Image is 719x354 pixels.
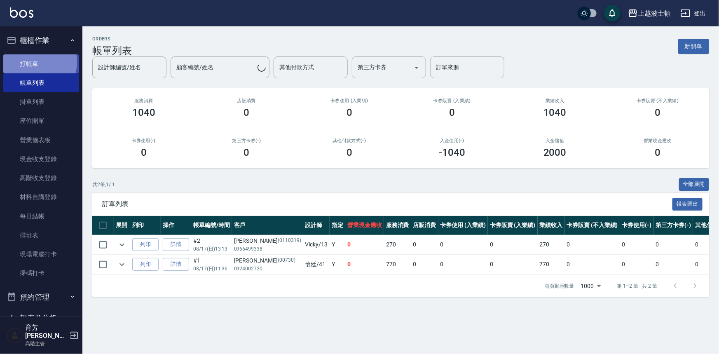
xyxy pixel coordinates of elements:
[543,147,567,158] h3: 2000
[303,216,330,235] th: 設計師
[234,245,301,253] p: 0966499338
[234,237,301,245] div: [PERSON_NAME]
[616,138,700,143] h2: 營業現金應收
[513,98,597,103] h2: 業績收入
[3,188,79,206] a: 材料自購登錄
[92,181,115,188] p: 共 2 筆, 1 / 1
[638,8,671,19] div: 上越波士頓
[655,147,660,158] h3: 0
[193,245,230,253] p: 08/17 (日) 13:13
[672,199,703,207] a: 報表匯出
[411,98,494,103] h2: 卡券販賣 (入業績)
[3,169,79,188] a: 高階收支登錄
[545,282,574,290] p: 每頁顯示數量
[308,98,391,103] h2: 卡券使用 (入業績)
[411,138,494,143] h2: 入金使用(-)
[345,235,384,254] td: 0
[345,216,384,235] th: 營業現金應收
[3,264,79,283] a: 掃碼打卡
[538,216,565,235] th: 業績收入
[384,216,411,235] th: 服務消費
[679,178,710,191] button: 全部展開
[102,200,672,208] span: 訂單列表
[488,235,538,254] td: 0
[232,216,303,235] th: 客戶
[564,216,620,235] th: 卡券販賣 (不入業績)
[7,327,23,344] img: Person
[384,255,411,274] td: 770
[616,98,700,103] h2: 卡券販賣 (不入業績)
[303,235,330,254] td: Vicky /13
[330,235,345,254] td: Y
[513,138,597,143] h2: 入金儲值
[92,45,132,56] h3: 帳單列表
[538,255,565,274] td: 770
[205,138,288,143] h2: 第三方卡券(-)
[3,131,79,150] a: 營業儀表板
[191,235,232,254] td: #2
[439,147,465,158] h3: -1040
[244,147,249,158] h3: 0
[3,226,79,245] a: 排班表
[141,147,147,158] h3: 0
[347,107,352,118] h3: 0
[10,7,33,18] img: Logo
[163,238,189,251] a: 詳情
[678,39,709,54] button: 新開單
[116,258,128,271] button: expand row
[488,216,538,235] th: 卡券販賣 (入業績)
[303,255,330,274] td: 怡廷 /41
[244,107,249,118] h3: 0
[130,216,161,235] th: 列印
[114,216,130,235] th: 展開
[191,216,232,235] th: 帳單編號/時間
[564,255,620,274] td: 0
[617,282,657,290] p: 第 1–2 筆 共 2 筆
[308,138,391,143] h2: 其他付款方式(-)
[234,256,301,265] div: [PERSON_NAME]
[578,275,604,297] div: 1000
[411,235,438,254] td: 0
[653,255,693,274] td: 0
[655,107,660,118] h3: 0
[3,286,79,308] button: 預約管理
[330,255,345,274] td: Y
[653,216,693,235] th: 第三方卡券(-)
[3,30,79,51] button: 櫃檯作業
[3,54,79,73] a: 打帳單
[234,265,301,272] p: 0924002720
[410,61,423,74] button: Open
[132,107,155,118] h3: 1040
[384,235,411,254] td: 270
[163,258,189,271] a: 詳情
[193,265,230,272] p: 08/17 (日) 11:36
[278,237,301,245] p: (0110319)
[161,216,191,235] th: 操作
[620,216,654,235] th: 卡券使用(-)
[3,307,79,329] button: 報表及分析
[347,147,352,158] h3: 0
[345,255,384,274] td: 0
[3,73,79,92] a: 帳單列表
[620,255,654,274] td: 0
[604,5,621,21] button: save
[3,207,79,226] a: 每日結帳
[116,239,128,251] button: expand row
[205,98,288,103] h2: 店販消費
[3,150,79,169] a: 現金收支登錄
[438,255,488,274] td: 0
[677,6,709,21] button: 登出
[438,216,488,235] th: 卡券使用 (入業績)
[278,256,295,265] p: (00730)
[330,216,345,235] th: 指定
[438,235,488,254] td: 0
[132,258,159,271] button: 列印
[488,255,538,274] td: 0
[132,238,159,251] button: 列印
[620,235,654,254] td: 0
[411,255,438,274] td: 0
[625,5,674,22] button: 上越波士頓
[538,235,565,254] td: 270
[191,255,232,274] td: #1
[653,235,693,254] td: 0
